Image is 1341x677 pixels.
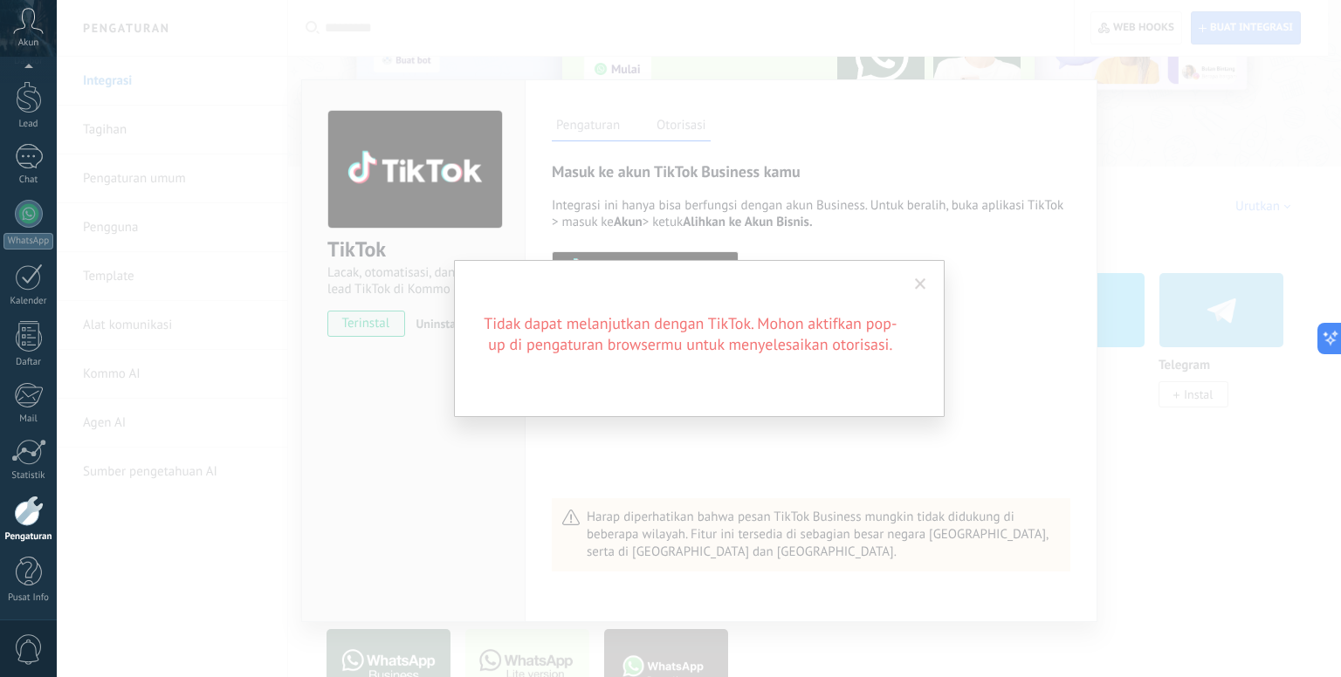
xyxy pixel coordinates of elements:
[18,38,39,49] span: Akun
[3,174,54,186] div: Chat
[3,357,54,368] div: Daftar
[3,296,54,307] div: Kalender
[3,592,54,604] div: Pusat Info
[481,313,900,355] h2: Tidak dapat melanjutkan dengan TikTok. Mohon aktifkan pop-up di pengaturan browsermu untuk menyel...
[3,119,54,130] div: Lead
[3,233,53,250] div: WhatsApp
[3,531,54,543] div: Pengaturan
[3,414,54,425] div: Mail
[3,470,54,482] div: Statistik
